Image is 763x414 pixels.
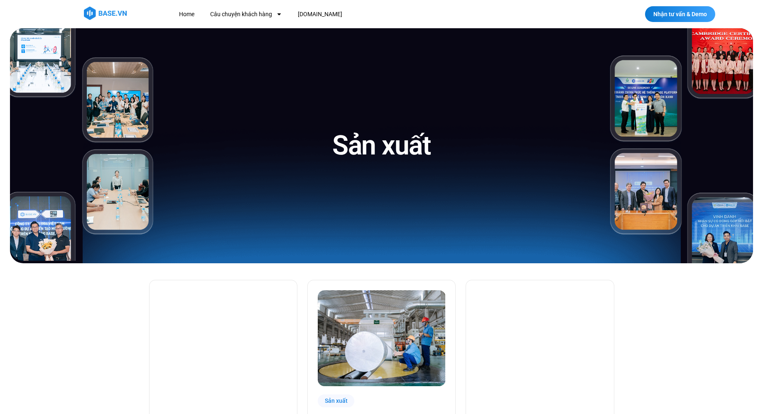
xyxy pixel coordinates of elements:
a: Câu chuyện khách hàng [204,7,288,22]
div: Sản xuất [318,394,355,407]
nav: Menu [173,7,495,22]
h1: Sản xuất [332,128,431,163]
a: [DOMAIN_NAME] [292,7,348,22]
a: Nhận tư vấn & Demo [645,6,715,22]
span: Nhận tư vấn & Demo [653,11,707,17]
a: Home [173,7,201,22]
